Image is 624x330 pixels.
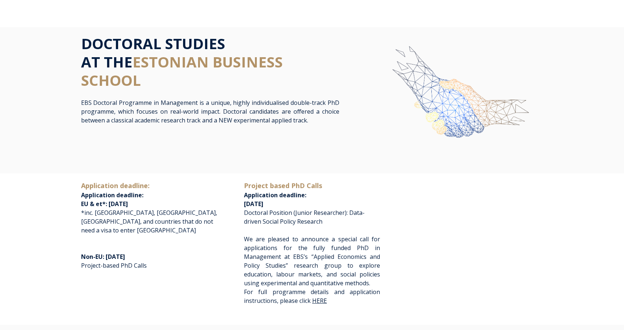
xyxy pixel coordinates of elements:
[81,181,217,235] p: *inc. [GEOGRAPHIC_DATA], [GEOGRAPHIC_DATA], [GEOGRAPHIC_DATA], and countries that do not need a v...
[244,200,263,208] span: [DATE]
[81,243,217,279] p: Project-based PhD Calls
[81,200,128,208] span: EU & et*: [DATE]
[244,209,365,225] span: Doctoral Position (Junior Researcher): Data-driven Social Policy Research
[81,191,143,199] span: Application deadline:
[81,52,283,90] span: ESTONIAN BUSINESS SCHOOL
[81,98,339,125] p: EBS Doctoral Programme in Management is a unique, highly individualised double-track PhD programm...
[244,288,380,305] span: For full programme details and application instructions, please click
[244,235,380,287] span: We are pleased to announce a special call for applications for the fully funded PhD in Management...
[244,181,322,190] span: Project based PhD Calls
[81,253,125,261] span: Non-EU: [DATE]
[312,297,327,305] a: HERE
[244,182,322,199] span: Application deadline:
[81,34,339,89] h1: DOCTORAL STUDIES AT THE
[81,181,150,190] span: Application deadline:
[366,34,543,171] img: img-ebs-hand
